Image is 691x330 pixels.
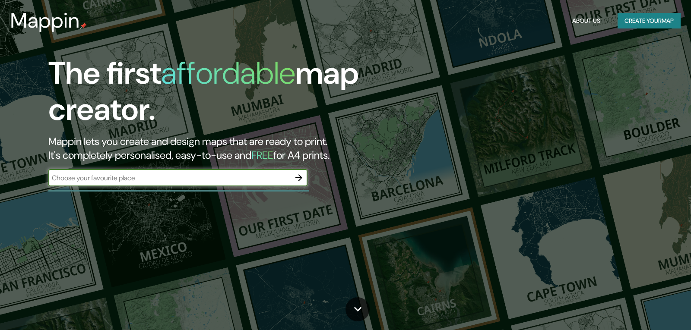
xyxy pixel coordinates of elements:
img: mappin-pin [80,22,87,29]
h1: affordable [161,53,295,93]
h1: The first map creator. [48,55,394,135]
input: Choose your favourite place [48,173,290,183]
h5: FREE [251,148,273,162]
button: About Us [569,13,604,29]
h3: Mappin [10,9,80,33]
button: Create yourmap [618,13,681,29]
h2: Mappin lets you create and design maps that are ready to print. It's completely personalised, eas... [48,135,394,162]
